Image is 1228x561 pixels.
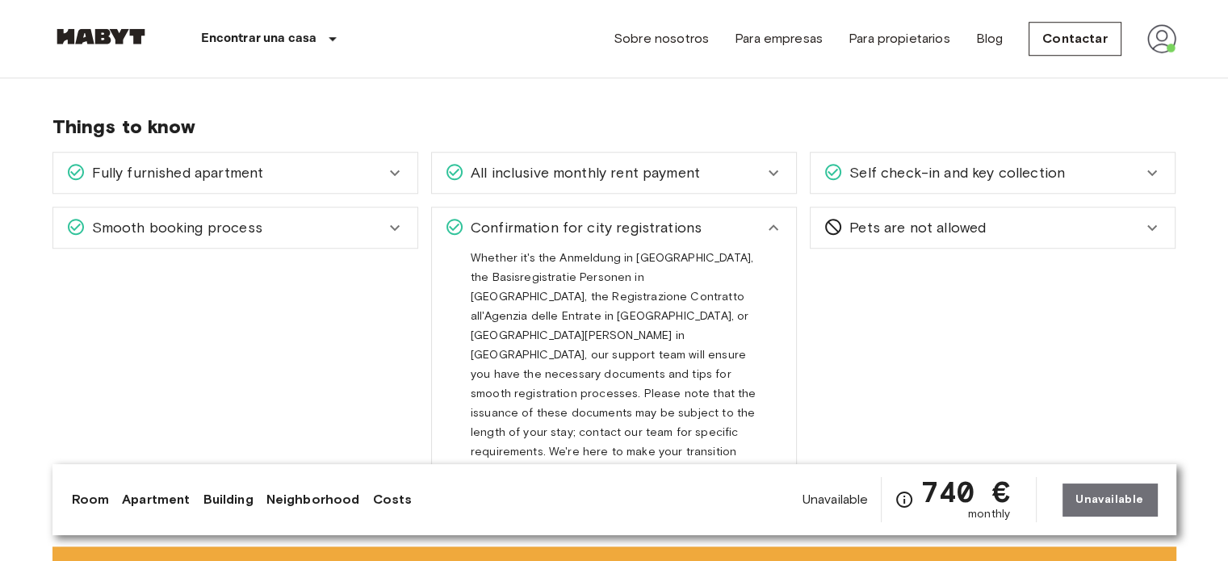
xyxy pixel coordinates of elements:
[52,115,1176,139] span: Things to know
[895,490,914,509] svg: Check cost overview for full price breakdown. Please note that discounts apply to new joiners onl...
[843,162,1065,183] span: Self check-in and key collection
[203,490,253,509] a: Building
[53,153,417,193] div: Fully furnished apartment
[464,217,702,238] span: Confirmation for city registrations
[1147,24,1176,53] img: avatar
[976,29,1004,48] a: Blog
[53,207,417,248] div: Smooth booking process
[464,162,700,183] span: All inclusive monthly rent payment
[735,29,823,48] a: Para empresas
[432,207,796,248] div: Confirmation for city registrations
[968,506,1010,522] span: monthly
[86,217,262,238] span: Smooth booking process
[266,490,360,509] a: Neighborhood
[811,207,1175,248] div: Pets are not allowed
[1029,22,1121,56] a: Contactar
[811,153,1175,193] div: Self check-in and key collection
[372,490,412,509] a: Costs
[52,28,149,44] img: Habyt
[803,491,869,509] span: Unavailable
[614,29,709,48] a: Sobre nosotros
[122,490,190,509] a: Apartment
[201,29,317,48] p: Encontrar una casa
[72,490,110,509] a: Room
[849,29,950,48] a: Para propietarios
[843,217,986,238] span: Pets are not allowed
[471,251,756,491] span: Whether it's the Anmeldung in [GEOGRAPHIC_DATA], the Basisregistratie Personen in [GEOGRAPHIC_DAT...
[86,162,264,183] span: Fully furnished apartment
[920,477,1010,506] span: 740 €
[432,153,796,193] div: All inclusive monthly rent payment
